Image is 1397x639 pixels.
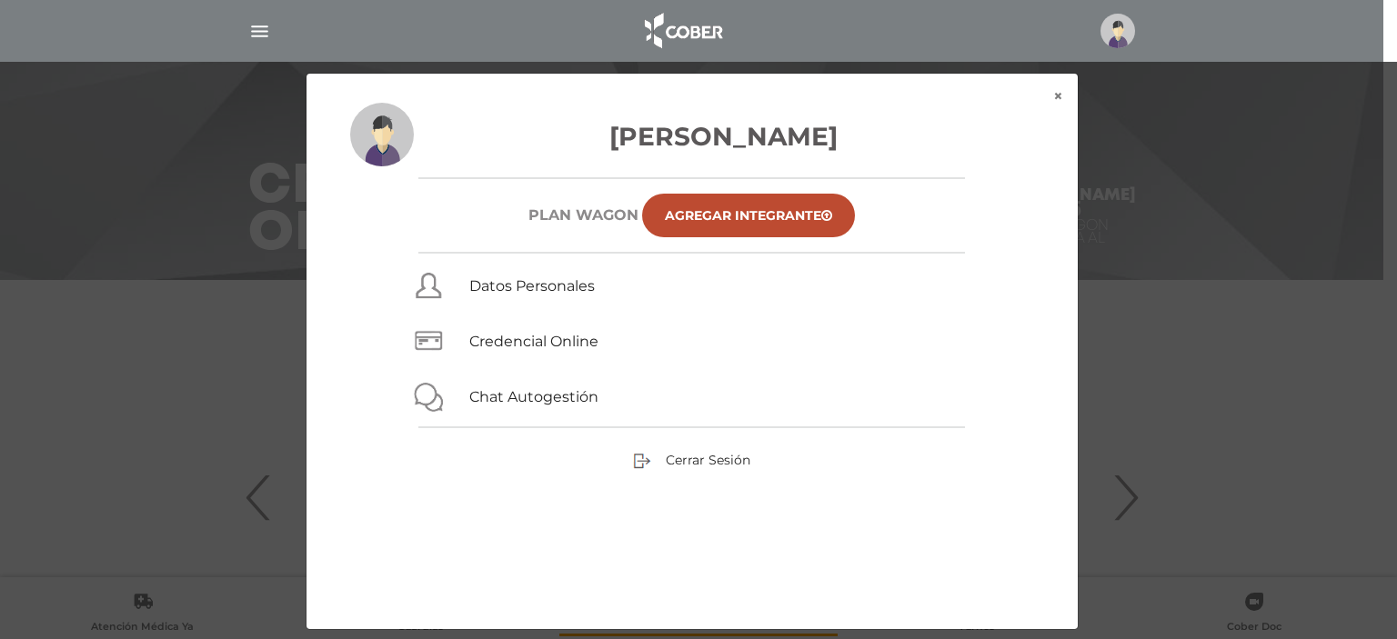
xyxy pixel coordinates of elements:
img: logo_cober_home-white.png [635,9,730,53]
img: profile-placeholder.svg [350,103,414,166]
h6: Plan WAGON [528,206,638,224]
img: Cober_menu-lines-white.svg [248,20,271,43]
a: Chat Autogestión [469,388,598,405]
a: Datos Personales [469,277,595,295]
span: Cerrar Sesión [666,452,750,468]
a: Agregar Integrante [642,194,855,237]
img: sign-out.png [633,452,651,470]
a: Cerrar Sesión [633,451,750,467]
button: × [1039,74,1078,119]
a: Credencial Online [469,333,598,350]
h3: [PERSON_NAME] [350,117,1034,155]
img: profile-placeholder.svg [1101,14,1135,48]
